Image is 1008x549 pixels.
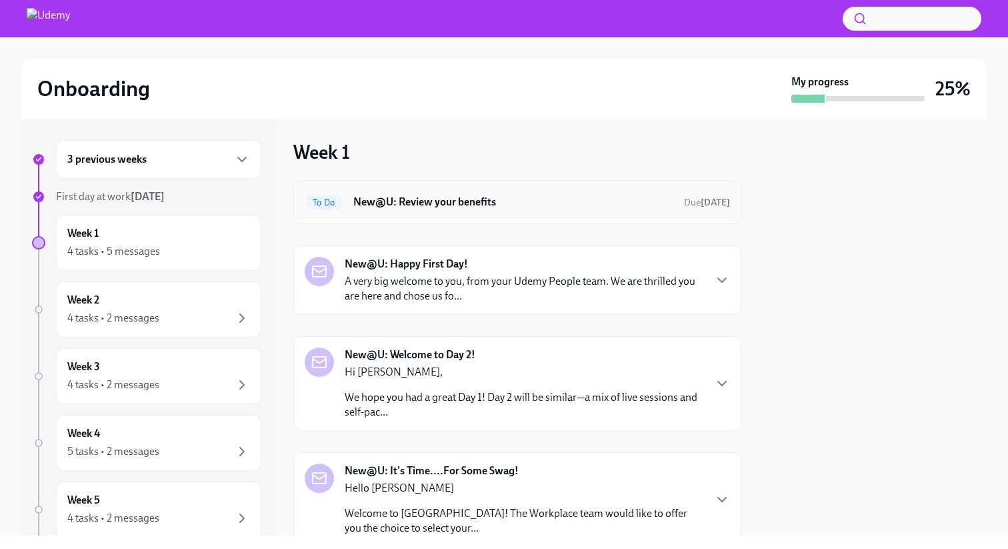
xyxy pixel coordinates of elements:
[32,482,261,538] a: Week 54 tasks • 2 messages
[32,415,261,471] a: Week 45 tasks • 2 messages
[67,493,100,508] h6: Week 5
[67,244,160,259] div: 4 tasks • 5 messages
[353,195,673,209] h6: New@U: Review your benefits
[791,75,849,89] strong: My progress
[56,140,261,179] div: 3 previous weeks
[67,426,100,441] h6: Week 4
[67,378,159,392] div: 4 tasks • 2 messages
[345,464,519,478] strong: New@U: It's Time....For Some Swag!
[345,274,703,304] p: A very big welcome to you, from your Udemy People team. We are thrilled you are here and chose us...
[345,481,703,496] p: Hello [PERSON_NAME]
[131,190,165,203] strong: [DATE]
[67,444,159,459] div: 5 tasks • 2 messages
[293,140,350,164] h3: Week 1
[67,152,147,167] h6: 3 previous weeks
[27,8,70,29] img: Udemy
[345,365,703,380] p: Hi [PERSON_NAME],
[701,197,730,208] strong: [DATE]
[345,390,703,420] p: We hope you had a great Day 1! Day 2 will be similar—a mix of live sessions and self-pac...
[345,257,468,271] strong: New@U: Happy First Day!
[305,197,343,207] span: To Do
[67,293,99,308] h6: Week 2
[67,226,99,241] h6: Week 1
[32,282,261,338] a: Week 24 tasks • 2 messages
[67,311,159,326] div: 4 tasks • 2 messages
[67,360,100,374] h6: Week 3
[345,506,703,536] p: Welcome to [GEOGRAPHIC_DATA]! The Workplace team would like to offer you the choice to select you...
[684,197,730,208] span: Due
[67,511,159,526] div: 4 tasks • 2 messages
[32,189,261,204] a: First day at work[DATE]
[935,77,971,101] h3: 25%
[37,75,150,102] h2: Onboarding
[345,348,475,362] strong: New@U: Welcome to Day 2!
[56,190,165,203] span: First day at work
[684,196,730,209] span: October 13th, 2025 11:00
[32,215,261,271] a: Week 14 tasks • 5 messages
[32,348,261,404] a: Week 34 tasks • 2 messages
[305,191,730,213] a: To DoNew@U: Review your benefitsDue[DATE]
